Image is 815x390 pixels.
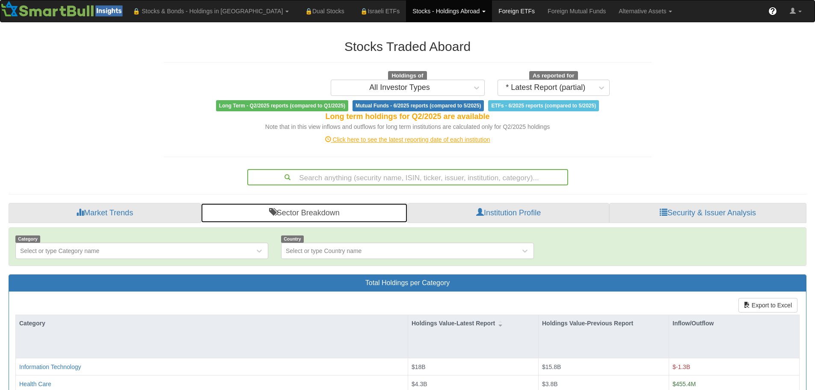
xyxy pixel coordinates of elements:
div: Holdings Value-Previous Report [539,315,669,331]
a: Institution Profile [408,203,609,223]
h2: Stocks Traded Aboard [164,39,652,54]
span: ? [771,7,775,15]
span: ETFs - 6/2025 reports (compared to 5/2025) [488,100,599,111]
a: Alternative Assets [612,0,679,22]
div: Long term holdings for Q2/2025 are available [164,111,652,122]
div: Click here to see the latest reporting date of each institution [157,135,658,144]
span: $3.8B [542,380,558,387]
div: Category [16,315,408,331]
a: Foreign ETFs [492,0,541,22]
div: * Latest Report (partial) [506,83,585,92]
div: All Investor Types [369,83,430,92]
div: Search anything (security name, ISIN, ticker, issuer, institution, category)... [248,170,567,185]
span: $-1.3B [673,363,690,370]
a: 🔒 Stocks & Bonds - Holdings in [GEOGRAPHIC_DATA] [126,0,295,22]
a: Market Trends [9,203,201,223]
div: Holdings Value-Latest Report [408,315,538,331]
span: Holdings of [388,71,427,80]
a: Foreign Mutual Funds [541,0,612,22]
button: Health Care [19,379,51,388]
span: Long Term - Q2/2025 reports (compared to Q1/2025) [216,100,348,111]
div: Select or type Country name [286,247,362,255]
a: 🔒Israeli ETFs [351,0,406,22]
h3: Total Holdings per Category [15,279,800,287]
img: Smartbull [0,0,126,18]
span: $455.4M [673,380,696,387]
span: Mutual Funds - 6/2025 reports (compared to 5/2025) [353,100,484,111]
a: Security & Issuer Analysis [609,203,806,223]
span: $18B [412,363,426,370]
button: Information Technology [19,363,81,371]
div: Select or type Category name [20,247,99,255]
span: As reported for [529,71,578,80]
span: $4.3B [412,380,427,387]
a: 🔒Dual Stocks [295,0,350,22]
button: Export to Excel [738,298,797,313]
span: $15.8B [542,363,561,370]
a: ? [762,0,783,22]
span: Country [281,235,304,243]
span: Category [15,235,40,243]
a: Sector Breakdown [201,203,408,223]
div: Inflow/Outflow [669,315,799,331]
div: Note that in this view inflows and outflows for long term institutions are calculated only for Q2... [164,122,652,131]
a: Stocks - Holdings Abroad [406,0,492,22]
